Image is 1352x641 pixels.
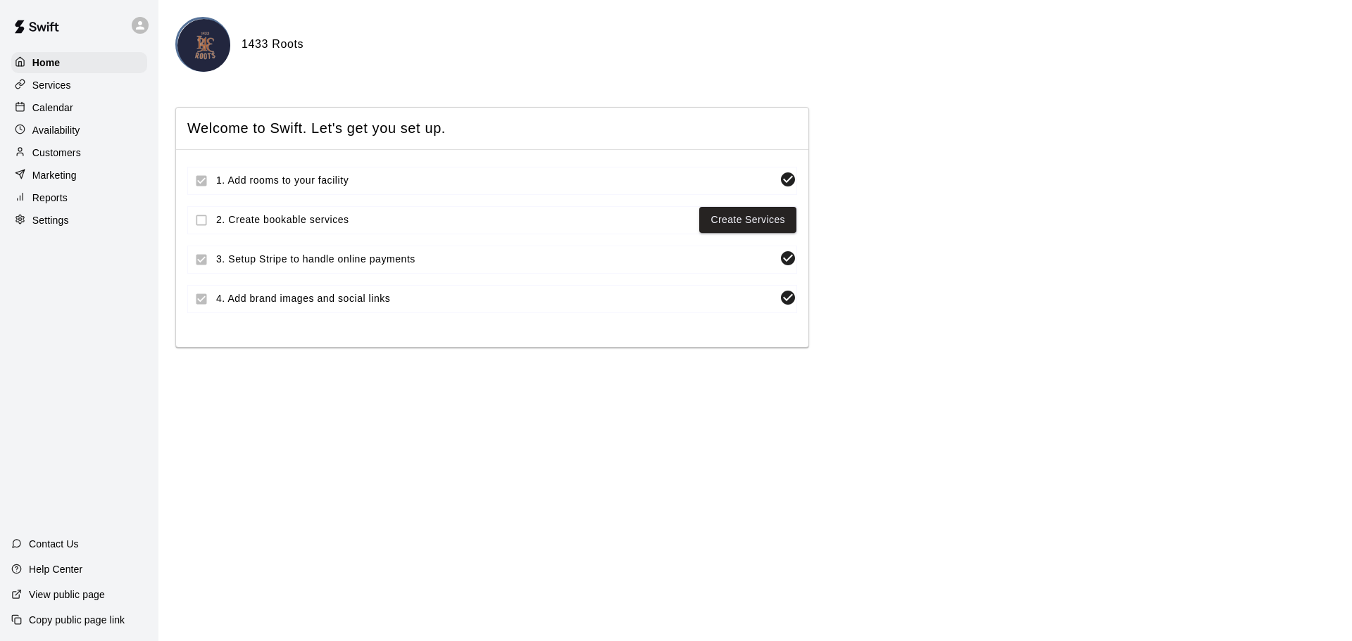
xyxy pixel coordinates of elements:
img: 1433 Roots logo [177,19,230,72]
button: Create Services [699,207,796,233]
h6: 1433 Roots [242,35,303,53]
a: Home [11,52,147,73]
a: Services [11,75,147,96]
p: View public page [29,588,105,602]
p: Home [32,56,61,70]
p: Settings [32,213,69,227]
p: Help Center [29,562,82,576]
span: 4. Add brand images and social links [216,291,774,306]
a: Availability [11,120,147,141]
a: Marketing [11,165,147,186]
p: Services [32,78,71,92]
p: Availability [32,123,80,137]
p: Calendar [32,101,73,115]
a: Calendar [11,97,147,118]
p: Reports [32,191,68,205]
a: Customers [11,142,147,163]
span: 3. Setup Stripe to handle online payments [216,252,774,267]
p: Copy public page link [29,613,125,627]
a: Create Services [711,211,785,229]
a: Settings [11,210,147,231]
span: 1. Add rooms to your facility [216,173,774,188]
span: Welcome to Swift. Let's get you set up. [187,119,797,138]
a: Reports [11,187,147,208]
span: 2. Create bookable services [216,212,694,227]
p: Marketing [32,168,77,182]
p: Customers [32,146,81,160]
p: Contact Us [29,537,79,551]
